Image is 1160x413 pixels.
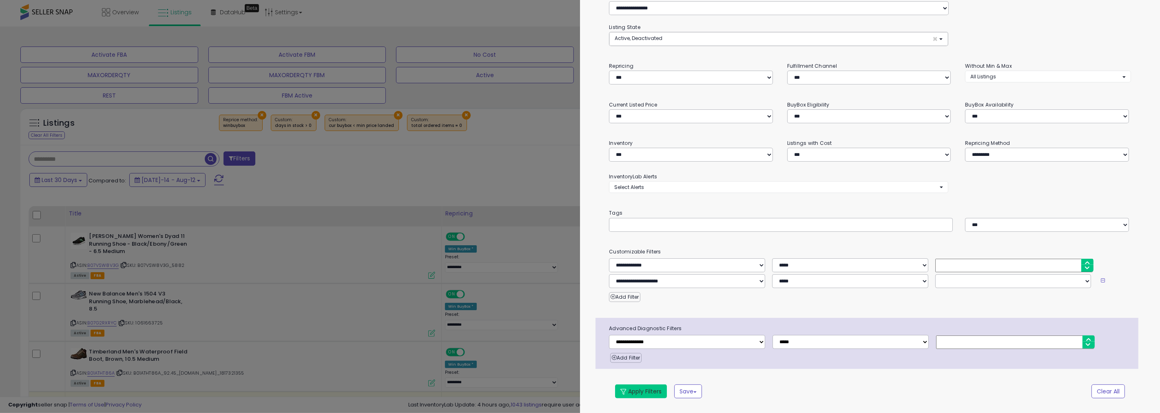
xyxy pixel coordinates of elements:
small: Customizable Filters [603,247,1137,256]
button: All Listings [965,71,1131,82]
span: All Listings [970,73,996,80]
small: Listings with Cost [787,140,832,147]
button: Add Filter [609,292,640,302]
button: Active, Deactivated × [609,32,948,46]
button: Apply Filters [615,384,667,398]
button: Save [674,384,702,398]
small: Current Listed Price [609,101,657,108]
button: Add Filter [610,353,642,363]
small: BuyBox Availability [965,101,1014,108]
span: × [932,35,938,43]
small: Without Min & Max [965,62,1012,69]
span: Active, Deactivated [615,35,662,42]
small: BuyBox Eligibility [787,101,830,108]
span: Select Alerts [614,184,644,191]
small: Listing State [609,24,640,31]
button: Clear All [1091,384,1125,398]
small: InventoryLab Alerts [609,173,657,180]
small: Repricing Method [965,140,1010,147]
small: Repricing [609,62,633,69]
button: Select Alerts [609,181,948,193]
small: Fulfillment Channel [787,62,837,69]
span: Advanced Diagnostic Filters [603,324,1138,333]
small: Tags [603,209,1137,218]
small: Inventory [609,140,633,147]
